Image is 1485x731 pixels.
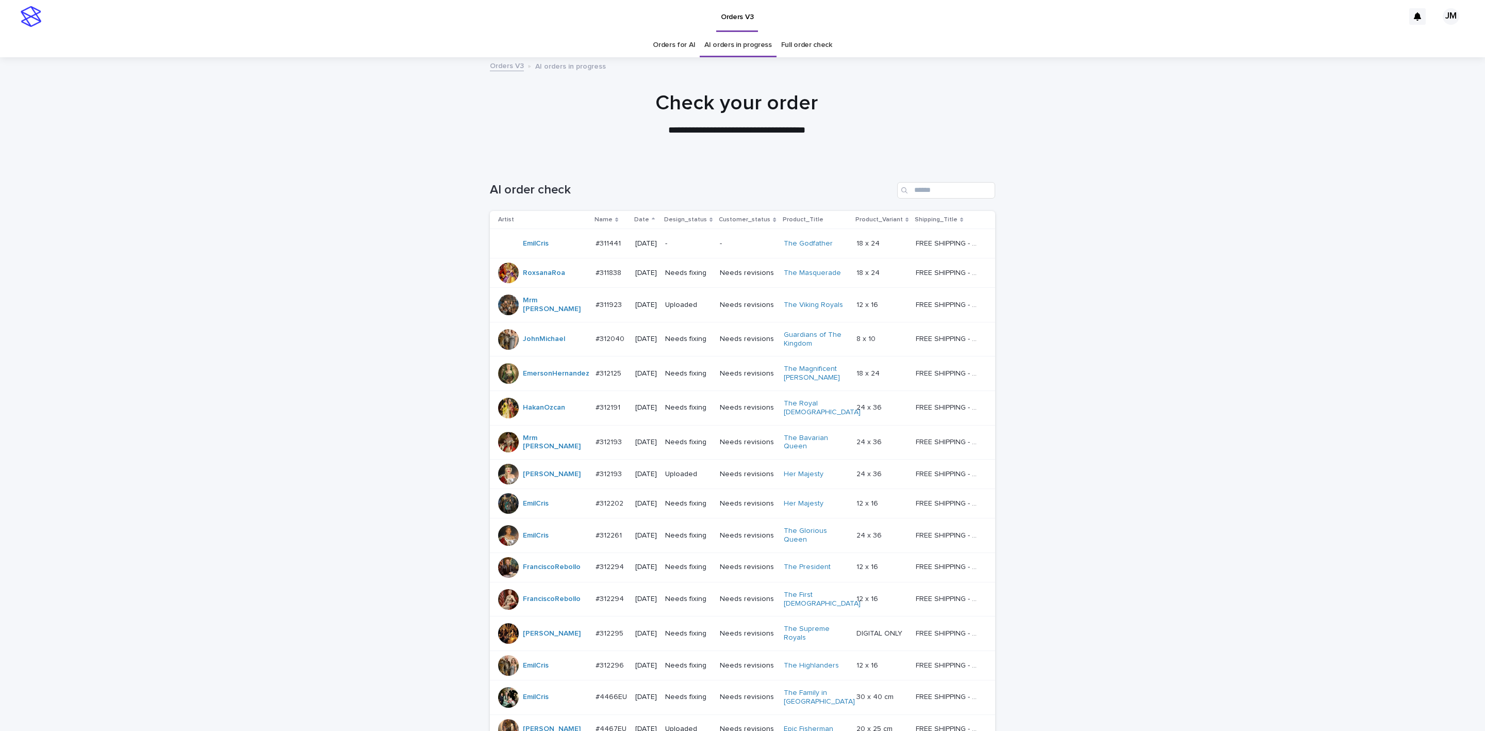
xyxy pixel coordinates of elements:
[635,438,657,447] p: [DATE]
[523,369,589,378] a: EmersonHernandez
[856,561,880,572] p: 12 x 16
[523,693,549,702] a: EmilCris
[720,595,775,604] p: Needs revisions
[719,214,770,225] p: Customer_status
[490,183,893,198] h1: AI order check
[856,299,880,310] p: 12 x 16
[490,258,995,288] tr: RoxsanaRoa #311838#311838 [DATE]Needs fixingNeeds revisionsThe Masquerade 18 x 2418 x 24 FREE SHI...
[856,367,882,378] p: 18 x 24
[897,182,995,199] input: Search
[523,239,549,248] a: EmilCris
[855,214,903,225] p: Product_Variant
[634,214,649,225] p: Date
[856,691,896,702] p: 30 x 40 cm
[856,593,880,604] p: 12 x 16
[784,625,848,642] a: The Supreme Royals
[784,499,823,508] a: Her Majesty
[596,468,624,479] p: #312193
[490,288,995,322] tr: Mrm [PERSON_NAME] #311923#311923 [DATE]UploadedNeeds revisionsThe Viking Royals 12 x 1612 x 16 FR...
[784,527,848,544] a: The Glorious Queen
[490,229,995,258] tr: EmilCris #311441#311441 [DATE]--The Godfather 18 x 2418 x 24 FREE SHIPPING - preview in 1-2 busin...
[916,237,981,248] p: FREE SHIPPING - preview in 1-2 business days, after your approval delivery will take 5-10 b.d.
[596,267,623,278] p: #311838
[596,593,626,604] p: #312294
[484,91,989,116] h1: Check your order
[784,591,861,608] a: The First [DEMOGRAPHIC_DATA]
[781,33,832,57] a: Full order check
[784,434,848,451] a: The Bavarian Queen
[490,582,995,616] tr: FranciscoRebollo #312294#312294 [DATE]Needs fixingNeeds revisionsThe First [DEMOGRAPHIC_DATA] 12 ...
[720,470,775,479] p: Needs revisions
[856,497,880,508] p: 12 x 16
[784,239,833,248] a: The Godfather
[635,499,657,508] p: [DATE]
[720,369,775,378] p: Needs revisions
[783,214,823,225] p: Product_Title
[635,563,657,572] p: [DATE]
[665,595,712,604] p: Needs fixing
[665,403,712,412] p: Needs fixing
[523,335,565,344] a: JohnMichael
[490,391,995,425] tr: HakanOzcan #312191#312191 [DATE]Needs fixingNeeds revisionsThe Royal [DEMOGRAPHIC_DATA] 24 x 3624...
[704,33,772,57] a: AI orders in progress
[535,60,606,71] p: AI orders in progress
[635,661,657,670] p: [DATE]
[784,301,843,310] a: The Viking Royals
[596,436,624,447] p: #312193
[523,661,549,670] a: EmilCris
[635,301,657,310] p: [DATE]
[856,468,884,479] p: 24 x 36
[665,563,712,572] p: Needs fixing
[21,6,41,27] img: stacker-logo-s-only.png
[720,239,775,248] p: -
[856,237,882,248] p: 18 x 24
[856,267,882,278] p: 18 x 24
[916,659,981,670] p: FREE SHIPPING - preview in 1-2 business days, after your approval delivery will take 5-10 b.d.
[856,529,884,540] p: 24 x 36
[720,693,775,702] p: Needs revisions
[596,561,626,572] p: #312294
[635,470,657,479] p: [DATE]
[1443,8,1459,25] div: JM
[523,531,549,540] a: EmilCris
[635,629,657,638] p: [DATE]
[916,593,981,604] p: FREE SHIPPING - preview in 1-2 business days, after your approval delivery will take 5-10 b.d.
[490,680,995,714] tr: EmilCris #4466EU#4466EU [DATE]Needs fixingNeeds revisionsThe Family in [GEOGRAPHIC_DATA] 30 x 40 ...
[523,269,565,278] a: RoxsanaRoa
[784,689,855,706] a: The Family in [GEOGRAPHIC_DATA]
[665,269,712,278] p: Needs fixing
[720,661,775,670] p: Needs revisions
[596,691,629,702] p: #4466EU
[596,627,625,638] p: #312295
[916,267,981,278] p: FREE SHIPPING - preview in 1-2 business days, after your approval delivery will take 5-10 b.d.
[523,629,581,638] a: [PERSON_NAME]
[856,401,884,412] p: 24 x 36
[856,333,878,344] p: 8 x 10
[665,470,712,479] p: Uploaded
[784,399,861,417] a: The Royal [DEMOGRAPHIC_DATA]
[490,460,995,489] tr: [PERSON_NAME] #312193#312193 [DATE]UploadedNeeds revisionsHer Majesty 24 x 3624 x 36 FREE SHIPPIN...
[490,425,995,460] tr: Mrm [PERSON_NAME] #312193#312193 [DATE]Needs fixingNeeds revisionsThe Bavarian Queen 24 x 3624 x ...
[490,553,995,582] tr: FranciscoRebollo #312294#312294 [DATE]Needs fixingNeeds revisionsThe President 12 x 1612 x 16 FRE...
[635,239,657,248] p: [DATE]
[635,595,657,604] p: [DATE]
[595,214,613,225] p: Name
[653,33,695,57] a: Orders for AI
[856,627,904,638] p: DIGITAL ONLY
[916,627,981,638] p: FREE SHIPPING - preview in 1-2 business days, after your approval delivery will take 5-10 b.d.
[720,563,775,572] p: Needs revisions
[635,693,657,702] p: [DATE]
[490,356,995,391] tr: EmersonHernandez #312125#312125 [DATE]Needs fixingNeeds revisionsThe Magnificent [PERSON_NAME] 18...
[916,333,981,344] p: FREE SHIPPING - preview in 1-2 business days, after your approval delivery will take 5-10 b.d.
[916,468,981,479] p: FREE SHIPPING - preview in 1-2 business days, after your approval delivery will take 5-10 b.d.
[596,529,624,540] p: #312261
[596,401,622,412] p: #312191
[635,369,657,378] p: [DATE]
[665,693,712,702] p: Needs fixing
[665,661,712,670] p: Needs fixing
[916,436,981,447] p: FREE SHIPPING - preview in 1-2 business days, after your approval delivery will take 5-10 b.d.
[720,629,775,638] p: Needs revisions
[665,629,712,638] p: Needs fixing
[665,499,712,508] p: Needs fixing
[784,269,841,278] a: The Masquerade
